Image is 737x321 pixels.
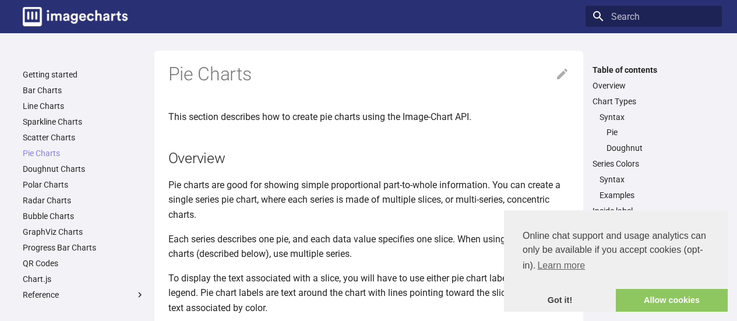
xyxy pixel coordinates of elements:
a: Syntax [600,112,715,122]
a: Scatter Charts [23,132,145,143]
a: Pie [606,127,715,137]
a: Progress Bar Charts [23,242,145,253]
a: Image-Charts documentation [18,2,132,31]
a: learn more about cookies [535,257,587,274]
a: GraphViz Charts [23,227,145,237]
a: allow cookies [616,289,728,312]
a: Chart.js [23,274,145,284]
a: Overview [593,80,715,91]
a: Radar Charts [23,195,145,206]
nav: Chart Types [593,112,715,154]
a: Examples [600,190,715,200]
a: Bubble Charts [23,211,145,221]
a: Doughnut [606,143,715,153]
p: To display the text associated with a slice, you will have to use either pie chart labels or a ch... [168,271,569,316]
a: QR Codes [23,258,145,269]
span: Online chat support and usage analytics can only be available if you accept cookies (opt-in). [523,229,709,274]
p: This section describes how to create pie charts using the Image-Chart API. [168,110,569,125]
a: dismiss cookie message [504,289,616,312]
a: Sparkline Charts [23,117,145,127]
nav: Series Colors [593,174,715,200]
input: Search [586,6,722,27]
img: logo [23,7,128,26]
a: Syntax [600,174,715,185]
nav: Syntax [600,127,715,153]
a: Bar Charts [23,85,145,96]
a: Chart Types [593,96,715,107]
label: Guides [23,305,145,316]
a: Polar Charts [23,179,145,190]
p: Each series describes one pie, and each data value specifies one slice. When using nested pie cha... [168,232,569,262]
p: Pie charts are good for showing simple proportional part-to-whole information. You can create a s... [168,178,569,223]
a: Getting started [23,69,145,80]
a: Inside label [593,206,715,216]
nav: Table of contents [586,65,722,248]
a: Line Charts [23,101,145,111]
div: cookieconsent [504,210,728,312]
a: Series Colors [593,158,715,169]
a: Doughnut Charts [23,164,145,174]
h2: Overview [168,148,569,168]
label: Reference [23,290,145,300]
h1: Pie Charts [168,62,569,87]
label: Table of contents [586,65,722,75]
a: Pie Charts [23,148,145,158]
